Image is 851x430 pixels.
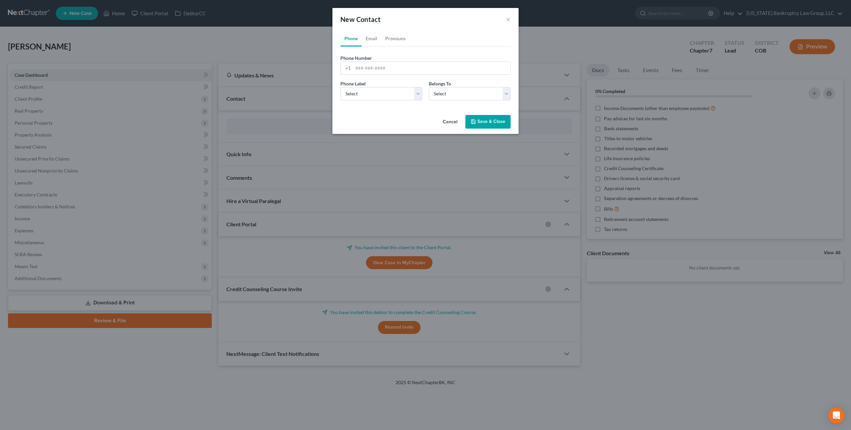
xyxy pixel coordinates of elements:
span: New Contact [340,15,381,23]
a: Pronouns [381,31,410,47]
input: ###-###-#### [353,62,510,74]
a: Email [362,31,381,47]
div: +1 [341,62,353,74]
div: Open Intercom Messenger [828,407,844,423]
button: Cancel [437,116,463,129]
span: Phone Label [340,81,366,86]
span: Belongs To [429,81,451,86]
a: Phone [340,31,362,47]
span: Phone Number [340,55,372,61]
button: Save & Close [465,115,511,129]
button: × [506,15,511,23]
